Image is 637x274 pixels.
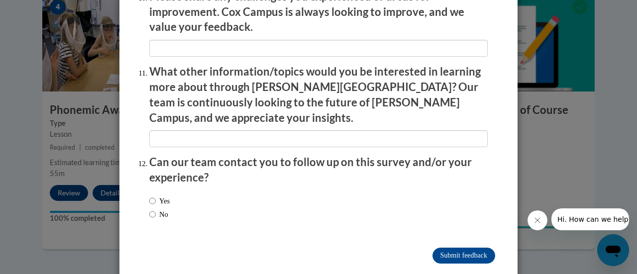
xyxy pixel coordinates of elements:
label: No [149,209,168,220]
input: Submit feedback [432,248,495,264]
input: No [149,209,156,220]
iframe: Close message [528,210,547,230]
input: Yes [149,195,156,206]
p: Can our team contact you to follow up on this survey and/or your experience? [149,155,488,185]
p: What other information/topics would you be interested in learning more about through [PERSON_NAME... [149,64,488,125]
iframe: Message from company [551,208,629,230]
label: Yes [149,195,170,206]
span: Hi. How can we help? [6,7,81,15]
